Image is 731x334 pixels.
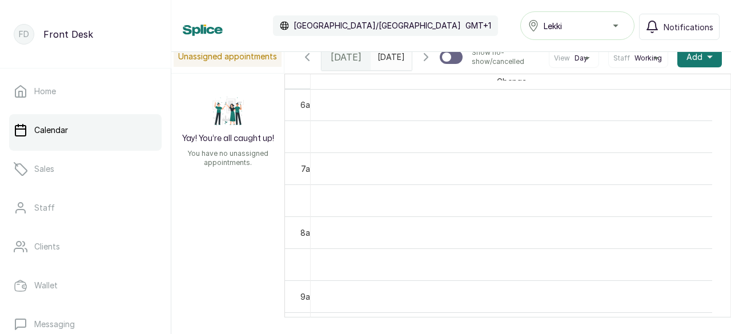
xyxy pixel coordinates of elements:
p: GMT+1 [465,20,491,31]
p: Unassigned appointments [174,46,282,67]
div: 8am [298,227,319,239]
span: Add [686,51,702,63]
p: Messaging [34,319,75,330]
p: Home [34,86,56,97]
p: Front Desk [43,27,93,41]
button: StaffWorking [613,54,663,63]
a: Calendar [9,114,162,146]
button: Lekki [520,11,634,40]
p: Staff [34,202,55,214]
p: Show no-show/cancelled [472,48,540,66]
p: Sales [34,163,54,175]
p: FD [19,29,29,40]
a: Clients [9,231,162,263]
a: Staff [9,192,162,224]
span: Staff [613,54,630,63]
p: Calendar [34,124,68,136]
span: [DATE] [331,50,362,64]
div: 9am [298,291,319,303]
button: ViewDay [554,54,594,63]
span: Notifications [664,21,713,33]
span: View [554,54,570,63]
span: Lekki [544,20,562,32]
a: Home [9,75,162,107]
a: Wallet [9,269,162,301]
p: [GEOGRAPHIC_DATA]/[GEOGRAPHIC_DATA] [294,20,461,31]
p: You have no unassigned appointments. [178,149,278,167]
span: Gbenga [495,74,529,88]
div: 6am [298,99,319,111]
span: Working [634,54,662,63]
div: 7am [299,163,319,175]
p: Clients [34,241,60,252]
p: Wallet [34,280,58,291]
div: [DATE] [322,44,371,70]
a: Sales [9,153,162,185]
span: Day [575,54,588,63]
h2: Yay! You’re all caught up! [182,133,274,144]
button: Add [677,47,722,67]
button: Notifications [639,14,720,40]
